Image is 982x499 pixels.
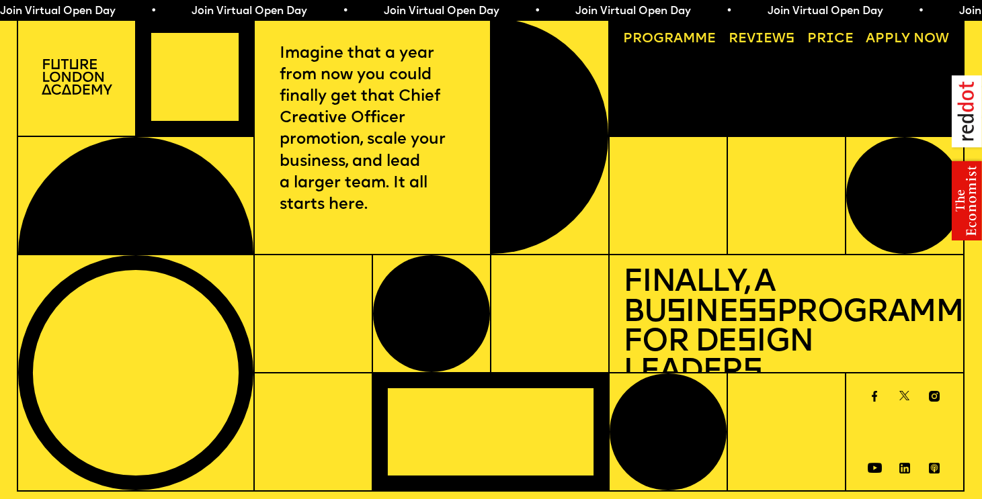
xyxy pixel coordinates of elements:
[726,6,732,17] span: •
[918,6,924,17] span: •
[866,32,875,46] span: A
[616,26,723,52] a: Programme
[151,6,157,17] span: •
[623,269,949,388] h1: Finally, a Bu ine Programme for De ign Leader
[673,32,683,46] span: a
[666,298,686,329] span: s
[534,6,540,17] span: •
[800,26,860,52] a: Price
[737,327,756,359] span: s
[280,43,466,216] p: Imagine that a year from now you could finally get that Chief Creative Officer promotion, scale y...
[722,26,801,52] a: Reviews
[859,26,956,52] a: Apply now
[743,357,762,388] span: s
[342,6,348,17] span: •
[737,298,776,329] span: ss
